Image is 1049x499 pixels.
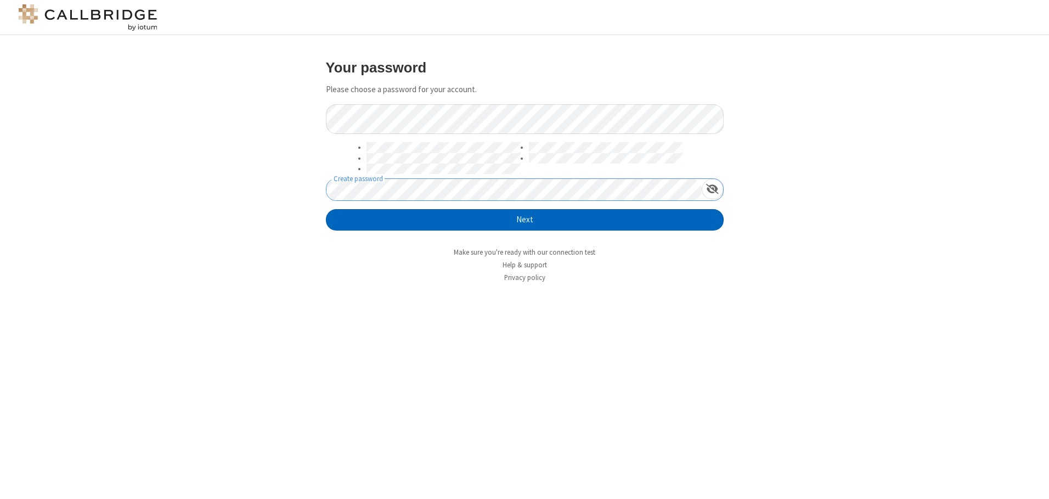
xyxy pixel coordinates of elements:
img: logo@2x.png [16,4,159,31]
div: Show password [702,179,723,199]
input: Create password [326,179,702,200]
a: Help & support [503,260,547,270]
a: Privacy policy [504,273,545,282]
button: Next [326,209,724,231]
p: Please choose a password for your account. [326,83,724,96]
a: Make sure you're ready with our connection test [454,248,595,257]
h3: Your password [326,60,724,75]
